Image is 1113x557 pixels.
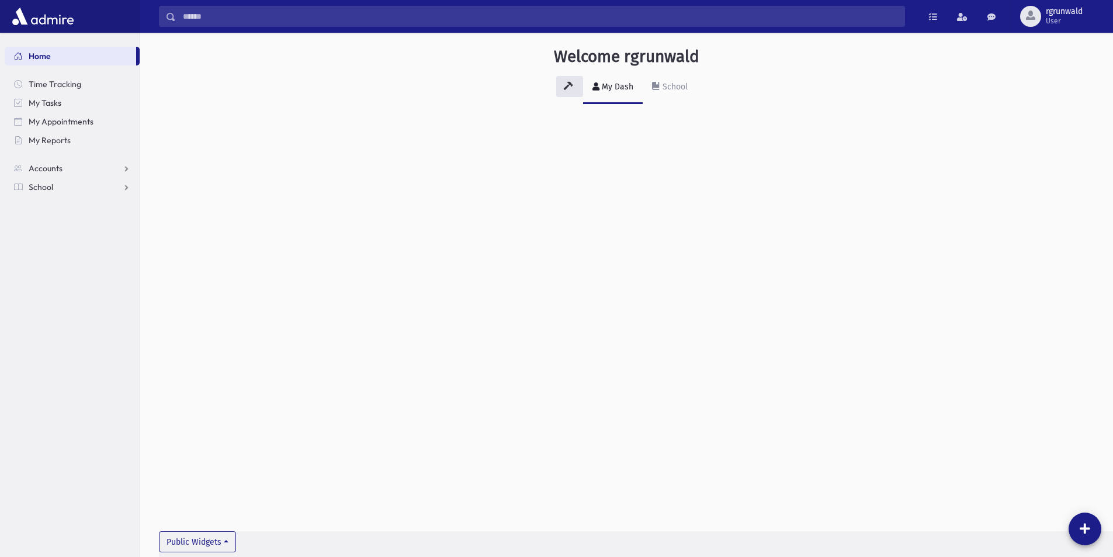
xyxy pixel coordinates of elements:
img: AdmirePro [9,5,77,28]
button: Public Widgets [159,531,236,552]
a: My Tasks [5,94,140,112]
span: My Appointments [29,116,93,127]
span: My Tasks [29,98,61,108]
span: My Reports [29,135,71,146]
span: Accounts [29,163,63,174]
span: School [29,182,53,192]
span: User [1046,16,1083,26]
span: rgrunwald [1046,7,1083,16]
a: Time Tracking [5,75,140,94]
div: School [660,82,688,92]
a: My Reports [5,131,140,150]
a: Accounts [5,159,140,178]
a: School [5,178,140,196]
a: School [643,71,697,104]
h3: Welcome rgrunwald [554,47,699,67]
input: Search [176,6,904,27]
span: Home [29,51,51,61]
div: My Dash [599,82,633,92]
a: My Appointments [5,112,140,131]
a: Home [5,47,136,65]
span: Time Tracking [29,79,81,89]
a: My Dash [583,71,643,104]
